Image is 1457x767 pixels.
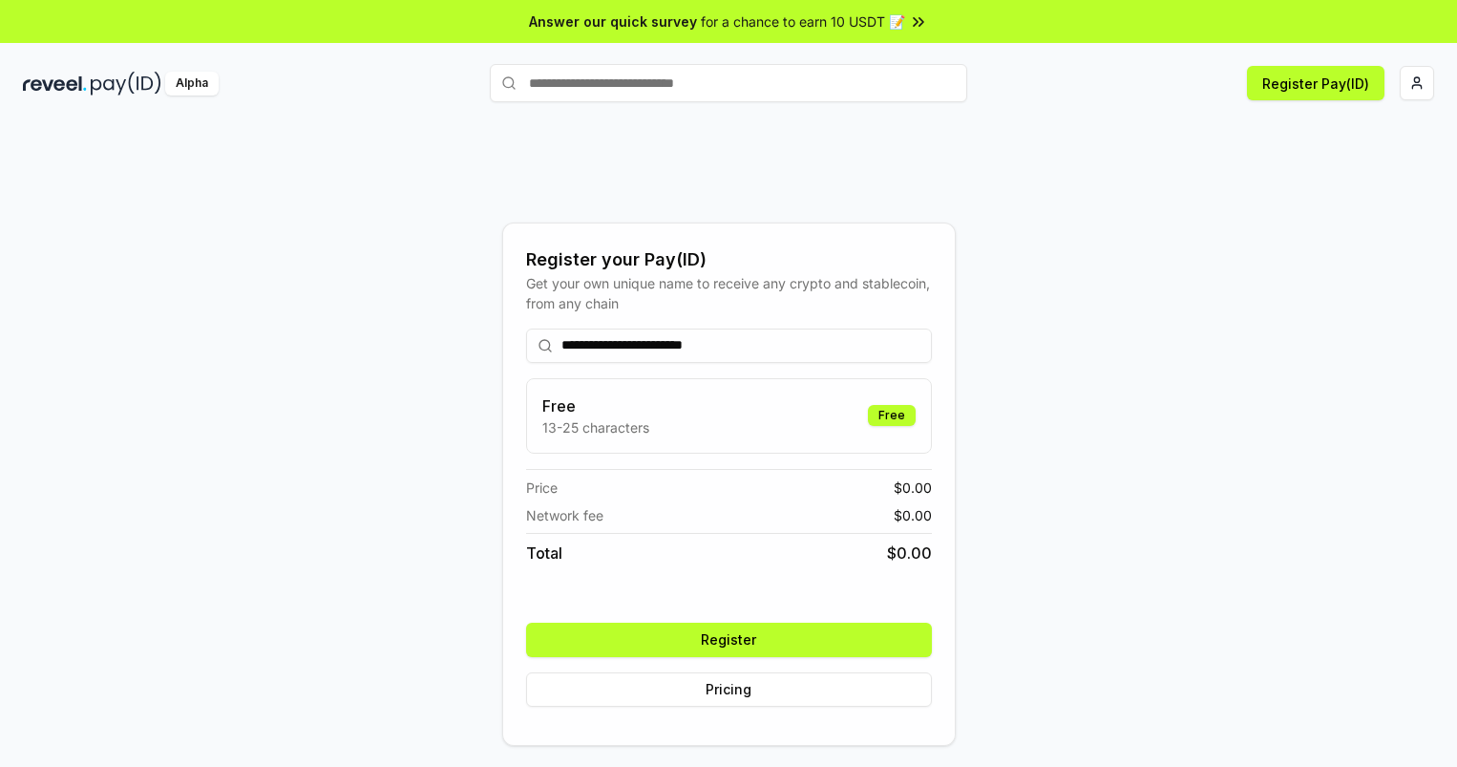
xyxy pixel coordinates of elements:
[526,623,932,657] button: Register
[542,394,649,417] h3: Free
[91,72,161,96] img: pay_id
[526,246,932,273] div: Register your Pay(ID)
[1247,66,1384,100] button: Register Pay(ID)
[894,478,932,498] span: $ 0.00
[526,672,932,707] button: Pricing
[165,72,219,96] div: Alpha
[526,505,603,525] span: Network fee
[894,505,932,525] span: $ 0.00
[529,11,697,32] span: Answer our quick survey
[526,273,932,313] div: Get your own unique name to receive any crypto and stablecoin, from any chain
[868,405,916,426] div: Free
[542,417,649,437] p: 13-25 characters
[526,478,558,498] span: Price
[526,542,562,565] span: Total
[23,72,87,96] img: reveel_dark
[887,542,932,565] span: $ 0.00
[701,11,905,32] span: for a chance to earn 10 USDT 📝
